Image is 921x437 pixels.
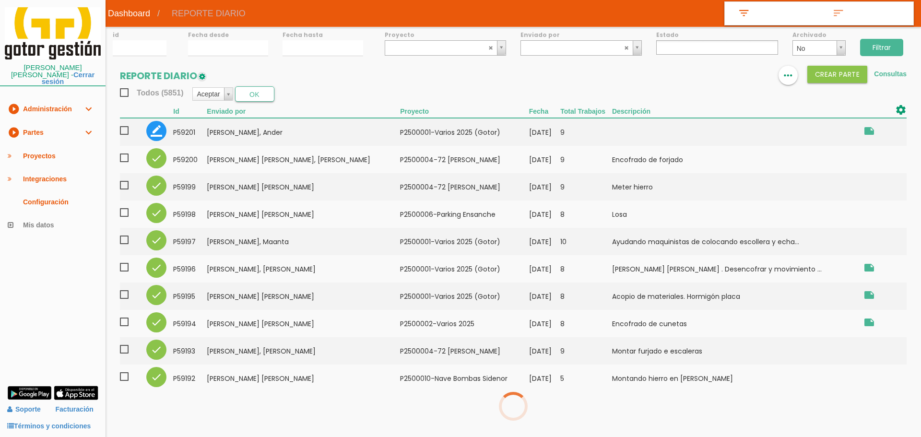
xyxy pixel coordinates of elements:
td: [PERSON_NAME] [PERSON_NAME] [207,365,400,392]
button: Crear PARTE [807,66,868,83]
td: 59192 [173,365,207,392]
a: Facturación [56,401,94,418]
td: Meter hierro [612,173,858,201]
i: Aranguren [863,262,875,273]
i: check [151,371,162,383]
a: Crear PARTE [807,70,868,78]
td: [PERSON_NAME] [PERSON_NAME] [207,310,400,337]
td: Losa [612,201,858,228]
td: P2500001-Varios 2025 (Gotor) [400,255,529,283]
a: filter_list [725,2,819,25]
td: [PERSON_NAME] [PERSON_NAME] [207,173,400,201]
td: [DATE] [529,228,560,255]
i: check [151,262,162,273]
a: sort [819,2,914,25]
td: 10 [560,228,612,255]
td: [PERSON_NAME], Ander [207,118,400,146]
img: google-play.png [7,386,52,400]
a: Cerrar sesión [42,71,94,86]
td: 8 [560,283,612,310]
td: 5 [560,365,612,392]
td: [PERSON_NAME] [PERSON_NAME] . Desencofrar y movimiento ... [612,255,858,283]
td: [DATE] [529,337,560,365]
img: edit-1.png [197,72,207,82]
td: P2500002-Varios 2025 [400,310,529,337]
label: Estado [656,31,778,39]
i: check [151,317,162,328]
td: [PERSON_NAME], Maanta [207,228,400,255]
i: check [151,153,162,164]
h2: REPORTE DIARIO [120,71,207,81]
span: No [797,41,833,56]
td: [PERSON_NAME] [PERSON_NAME] [207,283,400,310]
th: Descripción [612,104,858,118]
th: Proyecto [400,104,529,118]
td: 59196 [173,255,207,283]
td: P2500010-Nave Bombas Sidenor [400,365,529,392]
i: Ormaiztegi [863,317,875,328]
th: Fecha [529,104,560,118]
td: [PERSON_NAME] [PERSON_NAME], [PERSON_NAME] [207,146,400,173]
i: check [151,344,162,355]
td: P2500001-Varios 2025 (Gotor) [400,118,529,146]
span: Aceptar [197,88,220,100]
td: [DATE] [529,201,560,228]
th: Total Trabajos [560,104,612,118]
i: settings [895,104,907,116]
i: play_circle_filled [8,97,19,120]
a: Términos y condiciones [7,422,91,430]
td: 59194 [173,310,207,337]
td: [DATE] [529,146,560,173]
td: 8 [560,255,612,283]
td: [DATE] [529,173,560,201]
td: P2500004-72 [PERSON_NAME] [400,146,529,173]
i: expand_more [83,97,94,120]
td: 59197 [173,228,207,255]
button: OK [235,86,274,102]
img: itcons-logo [5,7,101,59]
i: more_horiz [782,66,794,85]
td: Montando hierro en [PERSON_NAME] [612,365,858,392]
td: 59199 [173,173,207,201]
td: 9 [560,118,612,146]
td: 59200 [173,146,207,173]
td: 59198 [173,201,207,228]
td: 8 [560,310,612,337]
td: [DATE] [529,365,560,392]
img: app-store.png [54,386,98,400]
td: 59193 [173,337,207,365]
i: expand_more [83,121,94,144]
label: Proyecto [385,31,506,39]
td: 59201 [173,118,207,146]
td: P2500004-72 [PERSON_NAME] [400,337,529,365]
td: 9 [560,173,612,201]
i: Aranguren [863,125,875,137]
td: P2500001-Varios 2025 (Gotor) [400,228,529,255]
label: Archivado [792,31,846,39]
i: check [151,235,162,246]
i: play_circle_filled [8,121,19,144]
i: Santurtzi [863,289,875,301]
i: filter_list [736,7,752,20]
span: REPORTE DIARIO [165,1,253,25]
th: Id [173,104,207,118]
i: check [151,207,162,219]
td: Ayudando maquinistas de colocando escollera y echa... [612,228,858,255]
td: Montar furjado e escaleras [612,337,858,365]
td: 9 [560,146,612,173]
td: Acopio de materiales. Hormigón placa [612,283,858,310]
td: 9 [560,337,612,365]
td: Encofrado de forjado [612,146,858,173]
label: Fecha desde [188,31,269,39]
label: Fecha hasta [283,31,363,39]
td: [DATE] [529,310,560,337]
td: [DATE] [529,283,560,310]
td: 59195 [173,283,207,310]
i: check [151,180,162,191]
a: Soporte [7,405,41,413]
td: [PERSON_NAME], [PERSON_NAME] [207,255,400,283]
label: id [113,31,166,39]
i: border_color [151,125,162,137]
th: Enviado por [207,104,400,118]
i: sort [831,7,846,20]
